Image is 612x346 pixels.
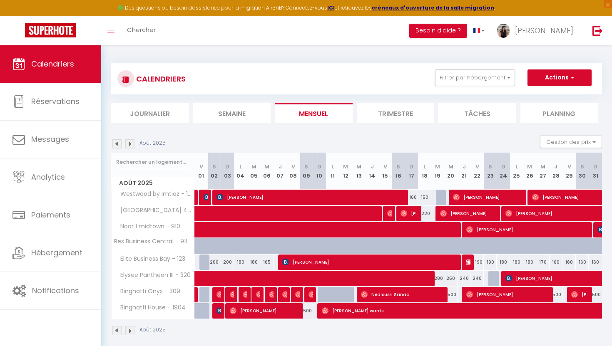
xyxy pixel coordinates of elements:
span: [PERSON_NAME] [216,287,221,302]
div: 150 [418,190,431,205]
th: 22 [470,153,484,190]
th: 30 [576,153,589,190]
abbr: M [448,163,453,171]
span: [PERSON_NAME] [243,287,247,302]
th: 16 [392,153,405,190]
abbr: L [423,163,426,171]
div: 170 [536,255,550,270]
span: Elite Business Bay - 123 [113,255,187,264]
a: créneaux d'ouverture de la salle migration [372,4,494,11]
div: 190 [470,255,484,270]
th: 31 [589,153,602,190]
abbr: D [225,163,229,171]
abbr: D [593,163,597,171]
a: ICI [327,4,335,11]
th: 12 [339,153,353,190]
abbr: V [383,163,387,171]
span: Notifications [32,285,79,296]
div: 160 [589,255,602,270]
span: [PERSON_NAME] [453,189,524,205]
span: [PERSON_NAME] [466,254,471,270]
a: ... [PERSON_NAME] [491,16,584,45]
th: 18 [418,153,431,190]
abbr: M [435,163,440,171]
abbr: M [527,163,532,171]
th: 21 [458,153,471,190]
abbr: M [264,163,269,171]
div: 160 [550,255,563,270]
li: Mensuel [275,103,353,123]
a: Chercher [121,16,162,45]
span: [PERSON_NAME] [571,287,589,302]
span: Paiements [31,210,70,220]
abbr: V [567,163,571,171]
span: [PERSON_NAME] [230,303,301,319]
li: Semaine [193,103,271,123]
span: [PERSON_NAME] [401,205,418,221]
span: Calendriers [31,59,74,69]
span: Noor 1 midtown - 910 [113,222,182,231]
li: Trimestre [357,103,435,123]
button: Besoin d'aide ? [409,24,467,38]
span: Analytics [31,172,65,182]
span: Réservations [31,96,80,106]
li: Journalier [111,103,189,123]
th: 27 [536,153,550,190]
abbr: D [501,163,505,171]
span: [PERSON_NAME] [515,25,573,36]
span: [PERSON_NAME] [440,205,498,221]
th: 01 [195,153,208,190]
div: 160 [405,190,418,205]
abbr: M [251,163,256,171]
span: [PERSON_NAME] [204,189,208,205]
th: 05 [247,153,261,190]
img: logout [592,25,603,36]
span: [PERSON_NAME] [308,287,313,302]
th: 17 [405,153,418,190]
span: [PERSON_NAME] [282,254,460,270]
th: 19 [431,153,445,190]
th: 08 [286,153,300,190]
th: 11 [326,153,339,190]
div: 500 [300,303,313,319]
span: Messages [31,134,69,144]
span: Westwood by Imtiaz - 1006 [113,190,196,199]
span: Août 2025 [112,177,194,189]
span: Nedloussi Sanaa [361,287,445,302]
div: 160 [562,255,576,270]
span: [PERSON_NAME] [387,205,392,221]
th: 10 [313,153,326,190]
abbr: D [317,163,321,171]
span: [PERSON_NAME] [256,287,261,302]
abbr: V [199,163,203,171]
abbr: D [409,163,413,171]
abbr: S [580,163,584,171]
span: [GEOGRAPHIC_DATA] 43 - 807 [113,206,196,215]
button: Filtrer par hébergement [435,69,515,86]
th: 23 [484,153,497,190]
th: 04 [234,153,247,190]
abbr: S [304,163,308,171]
div: 500 [444,287,458,302]
div: 165 [260,255,274,270]
th: 20 [444,153,458,190]
div: 200 [208,255,221,270]
span: [PERSON_NAME] [216,189,408,205]
th: 07 [274,153,287,190]
span: Binghatti House - 1904 [113,303,188,312]
abbr: J [279,163,282,171]
th: 24 [497,153,510,190]
abbr: L [331,163,334,171]
h3: CALENDRIERS [134,69,186,88]
th: 06 [260,153,274,190]
div: 180 [523,255,537,270]
th: 02 [208,153,221,190]
span: [PERSON_NAME] [466,287,551,302]
th: 26 [523,153,537,190]
span: Hébergement [31,247,82,258]
p: Août 2025 [139,139,166,147]
abbr: J [371,163,374,171]
span: Res Business Central - 911 [113,238,187,245]
button: Gestion des prix [540,136,602,148]
span: Binghatti Onyx - 309 [113,287,182,296]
